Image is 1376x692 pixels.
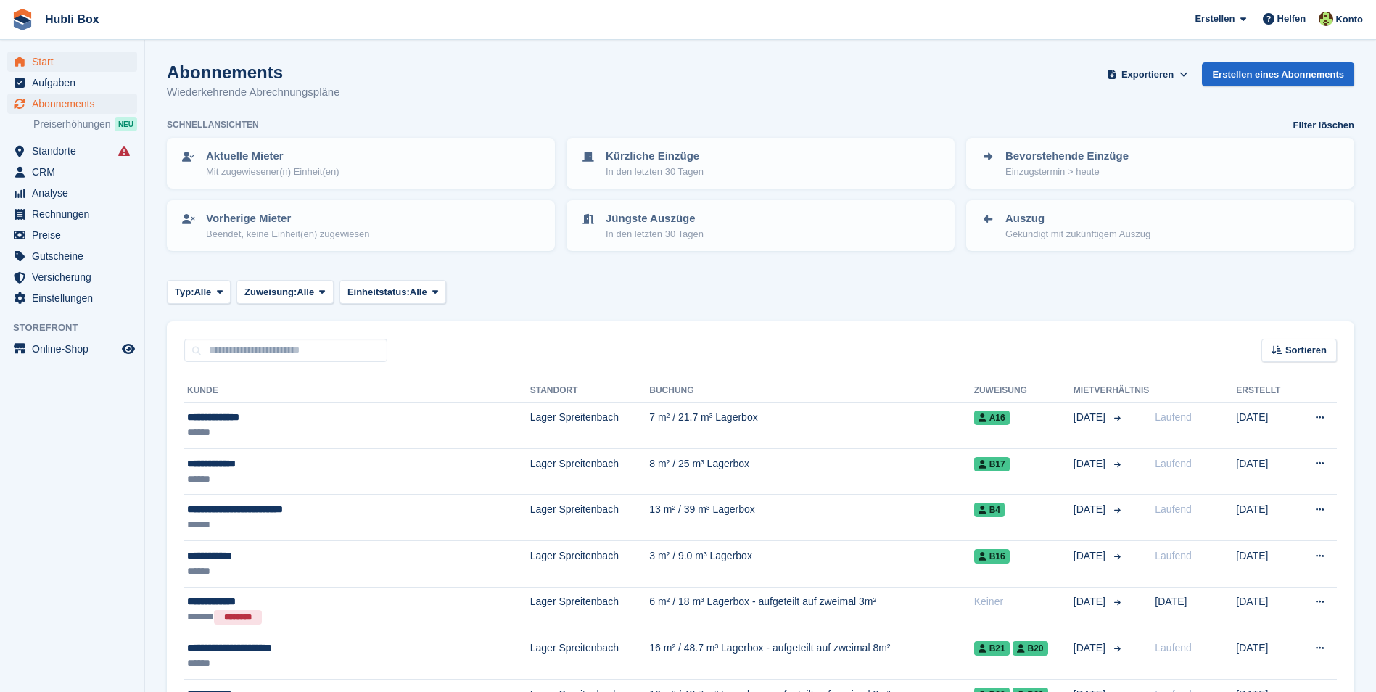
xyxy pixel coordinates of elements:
[194,285,211,300] span: Alle
[649,540,973,587] td: 3 m² / 9.0 m³ Lagerbox
[167,62,340,82] h1: Abonnements
[347,285,410,300] span: Einheitstatus:
[1155,642,1192,654] span: Laufend
[175,285,194,300] span: Typ:
[1155,550,1192,561] span: Laufend
[649,448,973,495] td: 8 m² / 25 m³ Lagerbox
[968,202,1353,250] a: Auszug Gekündigt mit zukünftigem Auszug
[32,73,119,93] span: Aufgaben
[206,148,339,165] p: Aktuelle Mieter
[968,139,1353,187] a: Bevorstehende Einzüge Einzugstermin > heute
[115,117,137,131] div: NEU
[1293,118,1354,133] a: Filter löschen
[1005,210,1150,227] p: Auszug
[1155,503,1192,515] span: Laufend
[206,227,369,242] p: Beendet, keine Einheit(en) zugewiesen
[410,285,427,300] span: Alle
[1319,12,1333,26] img: Luca Space4you
[530,633,650,680] td: Lager Spreitenbach
[168,202,553,250] a: Vorherige Mieter Beendet, keine Einheit(en) zugewiesen
[606,210,704,227] p: Jüngste Auszüge
[1155,458,1192,469] span: Laufend
[974,379,1074,403] th: Zuweisung
[530,495,650,541] td: Lager Spreitenbach
[1074,594,1108,609] span: [DATE]
[974,411,1010,425] span: A16
[1155,596,1187,607] span: [DATE]
[1236,540,1295,587] td: [DATE]
[649,403,973,449] td: 7 m² / 21.7 m³ Lagerbox
[244,285,297,300] span: Zuweisung:
[32,162,119,182] span: CRM
[32,204,119,224] span: Rechnungen
[530,448,650,495] td: Lager Spreitenbach
[649,495,973,541] td: 13 m² / 39 m³ Lagerbox
[530,403,650,449] td: Lager Spreitenbach
[7,52,137,72] a: menu
[1335,12,1363,27] span: Konto
[167,84,340,101] p: Wiederkehrende Abrechnungspläne
[1121,67,1174,82] span: Exportieren
[32,183,119,203] span: Analyse
[7,339,137,359] a: Speisekarte
[974,549,1010,564] span: B16
[339,280,447,304] button: Einheitstatus: Alle
[530,587,650,633] td: Lager Spreitenbach
[118,145,130,157] i: Es sind Fehler bei der Synchronisierung von Smart-Einträgen aufgetreten
[206,165,339,179] p: Mit zugewiesener(n) Einheit(en)
[1074,502,1108,517] span: [DATE]
[167,118,259,131] h6: Schnellansichten
[7,225,137,245] a: menu
[974,641,1010,656] span: B21
[7,183,137,203] a: menu
[530,540,650,587] td: Lager Spreitenbach
[530,379,650,403] th: Standort
[1074,548,1108,564] span: [DATE]
[32,225,119,245] span: Preise
[32,52,119,72] span: Start
[649,633,973,680] td: 16 m² / 48.7 m³ Lagerbox - aufgeteilt auf zweimal 8m²
[32,288,119,308] span: Einstellungen
[1277,12,1306,26] span: Helfen
[32,141,119,161] span: Standorte
[167,280,231,304] button: Typ: Alle
[1013,641,1048,656] span: B20
[32,94,119,114] span: Abonnements
[1074,640,1108,656] span: [DATE]
[1236,403,1295,449] td: [DATE]
[974,457,1010,471] span: B17
[32,246,119,266] span: Gutscheine
[1074,379,1149,403] th: Mietverhältnis
[206,210,369,227] p: Vorherige Mieter
[1105,62,1191,86] button: Exportieren
[12,9,33,30] img: stora-icon-8386f47178a22dfd0bd8f6a31ec36ba5ce8667c1dd55bd0f319d3a0aa187defe.svg
[7,246,137,266] a: menu
[33,118,111,131] span: Preiserhöhungen
[1236,379,1295,403] th: Erstellt
[974,503,1005,517] span: B4
[7,288,137,308] a: menu
[568,139,953,187] a: Kürzliche Einzüge In den letzten 30 Tagen
[120,340,137,358] a: Vorschau-Shop
[606,227,704,242] p: In den letzten 30 Tagen
[1236,587,1295,633] td: [DATE]
[606,165,704,179] p: In den letzten 30 Tagen
[32,339,119,359] span: Online-Shop
[297,285,314,300] span: Alle
[7,141,137,161] a: menu
[1155,411,1192,423] span: Laufend
[7,94,137,114] a: menu
[7,73,137,93] a: menu
[13,321,144,335] span: Storefront
[1236,495,1295,541] td: [DATE]
[184,379,530,403] th: Kunde
[1005,227,1150,242] p: Gekündigt mit zukünftigem Auszug
[649,587,973,633] td: 6 m² / 18 m³ Lagerbox - aufgeteilt auf zweimal 3m²
[1285,343,1327,358] span: Sortieren
[649,379,973,403] th: Buchung
[39,7,105,31] a: Hubli Box
[1236,633,1295,680] td: [DATE]
[236,280,334,304] button: Zuweisung: Alle
[606,148,704,165] p: Kürzliche Einzüge
[32,267,119,287] span: Versicherung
